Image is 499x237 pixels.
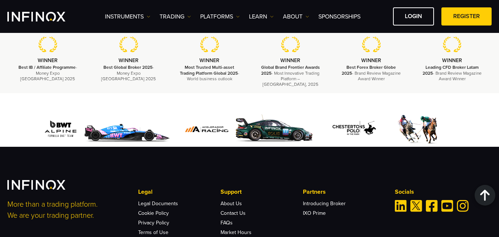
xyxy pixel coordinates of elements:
[303,210,326,216] a: IXO Prime
[200,12,240,21] a: PLATFORMS
[138,229,168,236] a: Terms of Use
[138,210,169,216] a: Cookie Policy
[410,200,422,212] a: Twitter
[38,57,58,64] strong: WINNER
[98,65,160,82] p: - Money Expo [GEOGRAPHIC_DATA] 2025
[221,187,303,196] p: Support
[221,210,246,216] a: Contact Us
[180,65,238,75] strong: Most Trusted Multi-asset Trading Platform Global 2025
[259,65,322,87] p: - Most Innovative Trading Platform – [GEOGRAPHIC_DATA], 2025
[103,65,153,70] strong: Best Global Broker 2025
[18,65,76,70] strong: Best IB / Affiliate Programme
[395,187,492,196] p: Socials
[138,200,178,207] a: Legal Documents
[361,57,381,64] strong: WINNER
[160,12,191,21] a: TRADING
[340,65,403,82] p: - Brand Review Magazine Award Winner
[441,200,453,212] a: Youtube
[249,12,274,21] a: Learn
[138,187,220,196] p: Legal
[441,7,492,26] a: REGISTER
[283,12,309,21] a: ABOUT
[303,187,385,196] p: Partners
[426,200,438,212] a: Facebook
[318,12,360,21] a: SPONSORSHIPS
[199,57,219,64] strong: WINNER
[280,57,300,64] strong: WINNER
[393,7,434,26] a: LOGIN
[342,65,396,75] strong: Best Forex Broker Globe 2025
[221,200,242,207] a: About Us
[221,229,252,236] a: Market Hours
[395,200,407,212] a: Linkedin
[7,199,129,221] p: More than a trading platform. We are your trading partner.
[442,57,462,64] strong: WINNER
[178,65,241,82] p: - World business outlook
[105,12,150,21] a: Instruments
[17,65,79,82] p: - Money Expo [GEOGRAPHIC_DATA] 2025
[261,65,320,75] strong: Global Brand Frontier Awards 2025
[138,220,169,226] a: Privacy Policy
[423,65,479,75] strong: Leading CFD Broker Latam 2025
[421,65,483,82] p: - Brand Review Magazine Award Winner
[303,200,346,207] a: Introducing Broker
[221,220,233,226] a: FAQs
[119,57,139,64] strong: WINNER
[7,12,83,21] a: INFINOX Logo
